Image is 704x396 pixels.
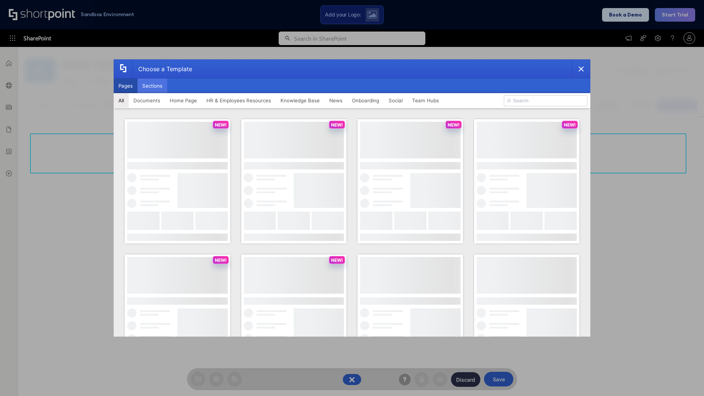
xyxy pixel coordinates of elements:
[137,78,167,93] button: Sections
[129,93,165,108] button: Documents
[202,93,276,108] button: HR & Employees Resources
[114,59,590,337] div: template selector
[448,122,459,128] p: NEW!
[114,78,137,93] button: Pages
[165,93,202,108] button: Home Page
[215,257,227,263] p: NEW!
[504,95,587,106] input: Search
[331,257,343,263] p: NEW!
[384,93,407,108] button: Social
[667,361,704,396] iframe: Chat Widget
[132,60,192,78] div: Choose a Template
[215,122,227,128] p: NEW!
[347,93,384,108] button: Onboarding
[407,93,444,108] button: Team Hubs
[114,93,129,108] button: All
[324,93,347,108] button: News
[564,122,576,128] p: NEW!
[276,93,324,108] button: Knowledge Base
[331,122,343,128] p: NEW!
